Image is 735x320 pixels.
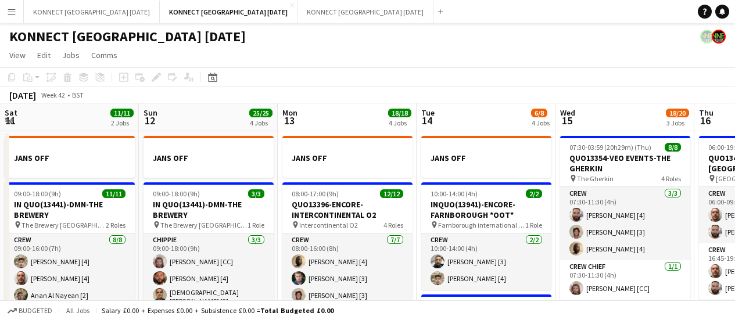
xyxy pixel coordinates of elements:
[24,1,160,23] button: KONNECT [GEOGRAPHIC_DATA] [DATE]
[153,189,200,198] span: 09:00-18:00 (9h)
[532,118,550,127] div: 4 Jobs
[9,28,246,45] h1: KONNECT [GEOGRAPHIC_DATA] [DATE]
[525,221,542,229] span: 1 Role
[297,1,433,23] button: KONNECT [GEOGRAPHIC_DATA] [DATE]
[666,109,689,117] span: 18/20
[160,221,248,229] span: The Brewery [GEOGRAPHIC_DATA], [STREET_ADDRESS]
[526,189,542,198] span: 2/2
[248,221,264,229] span: 1 Role
[569,143,651,152] span: 07:30-03:59 (20h29m) (Thu)
[249,109,273,117] span: 25/25
[144,182,274,310] app-job-card: 09:00-18:00 (9h)3/3IN QUO(13441)-DMN-THE BREWERY The Brewery [GEOGRAPHIC_DATA], [STREET_ADDRESS]1...
[33,48,55,63] a: Edit
[560,153,690,174] h3: QUO13354-VEO EVENTS-THE GHERKIN
[3,114,17,127] span: 11
[14,189,61,198] span: 09:00-18:00 (9h)
[144,136,274,178] app-job-card: JANS OFF
[389,118,411,127] div: 4 Jobs
[144,233,274,310] app-card-role: CHIPPIE3/309:00-18:00 (9h)[PERSON_NAME] [CC][PERSON_NAME] [4][DEMOGRAPHIC_DATA][PERSON_NAME] [3]
[420,114,435,127] span: 14
[106,221,126,229] span: 2 Roles
[577,174,614,183] span: The Gherkin
[383,221,403,229] span: 4 Roles
[558,114,575,127] span: 15
[388,109,411,117] span: 18/18
[712,30,726,44] app-user-avatar: Konnect 24hr EMERGENCY NR*
[144,199,274,220] h3: IN QUO(13441)-DMN-THE BREWERY
[144,153,274,163] h3: JANS OFF
[87,48,122,63] a: Comms
[665,143,681,152] span: 8/8
[142,114,157,127] span: 12
[110,109,134,117] span: 11/11
[21,221,106,229] span: The Brewery [GEOGRAPHIC_DATA], [STREET_ADDRESS]
[292,189,339,198] span: 08:00-17:00 (9h)
[72,91,84,99] div: BST
[282,136,413,178] app-job-card: JANS OFF
[281,114,297,127] span: 13
[421,153,551,163] h3: JANS OFF
[5,199,135,220] h3: IN QUO(13441)-DMN-THE BREWERY
[91,50,117,60] span: Comms
[560,136,690,308] app-job-card: 07:30-03:59 (20h29m) (Thu)8/8QUO13354-VEO EVENTS-THE GHERKIN The Gherkin4 RolesCrew3/307:30-11:30...
[38,91,67,99] span: Week 42
[661,174,681,183] span: 4 Roles
[9,50,26,60] span: View
[5,48,30,63] a: View
[666,118,689,127] div: 3 Jobs
[560,107,575,118] span: Wed
[260,306,334,315] span: Total Budgeted £0.00
[248,189,264,198] span: 3/3
[421,107,435,118] span: Tue
[282,153,413,163] h3: JANS OFF
[560,187,690,260] app-card-role: Crew3/307:30-11:30 (4h)[PERSON_NAME] [4][PERSON_NAME] [3][PERSON_NAME] [4]
[62,50,80,60] span: Jobs
[5,136,135,178] app-job-card: JANS OFF
[421,182,551,290] app-job-card: 10:00-14:00 (4h)2/2INQUO(13941)-ENCORE-FARNBOROUGH *OOT* Farnborough international conference cen...
[5,153,135,163] h3: JANS OFF
[421,233,551,290] app-card-role: Crew2/210:00-14:00 (4h)[PERSON_NAME] [3][PERSON_NAME] [4]
[421,199,551,220] h3: INQUO(13941)-ENCORE-FARNBOROUGH *OOT*
[58,48,84,63] a: Jobs
[699,107,714,118] span: Thu
[282,107,297,118] span: Mon
[111,118,133,127] div: 2 Jobs
[250,118,272,127] div: 4 Jobs
[531,109,547,117] span: 6/8
[160,1,297,23] button: KONNECT [GEOGRAPHIC_DATA] [DATE]
[380,189,403,198] span: 12/12
[697,114,714,127] span: 16
[9,89,36,101] div: [DATE]
[102,189,126,198] span: 11/11
[6,304,54,317] button: Budgeted
[64,306,92,315] span: All jobs
[102,306,334,315] div: Salary £0.00 + Expenses £0.00 + Subsistence £0.00 =
[5,107,17,118] span: Sat
[19,307,52,315] span: Budgeted
[421,136,551,178] app-job-card: JANS OFF
[282,199,413,220] h3: QUO13396-ENCORE-INTERCONTINENTAL O2
[431,189,478,198] span: 10:00-14:00 (4h)
[438,221,525,229] span: Farnborough international conference centre
[700,30,714,44] app-user-avatar: Konnect 24hr EMERGENCY NR*
[560,260,690,300] app-card-role: Crew Chief1/107:30-11:30 (4h)[PERSON_NAME] [CC]
[144,107,157,118] span: Sun
[299,221,358,229] span: Intercontinental O2
[37,50,51,60] span: Edit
